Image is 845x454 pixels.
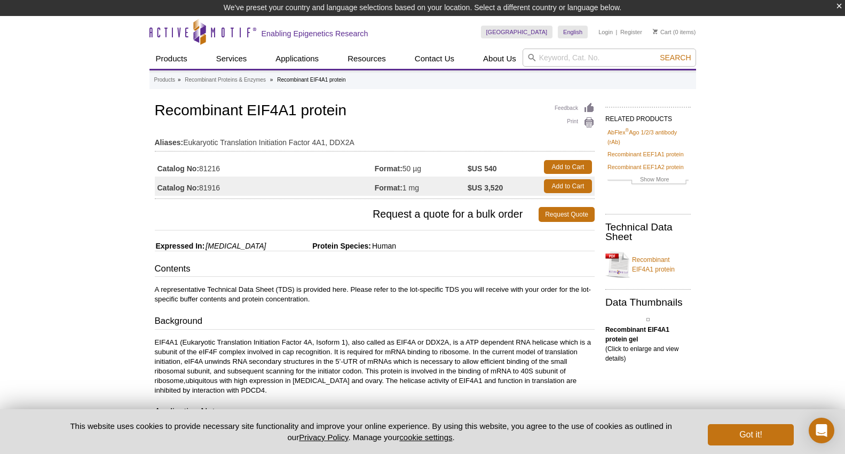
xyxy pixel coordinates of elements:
td: 50 µg [375,157,468,177]
h2: Enabling Epigenetics Research [262,29,368,38]
a: Products [154,75,175,85]
li: » [178,77,181,83]
a: About Us [477,49,523,69]
img: Your Cart [653,29,658,34]
a: Services [210,49,254,69]
h3: Application Notes [155,405,595,420]
h1: Recombinant EIF4A1 protein [155,102,595,121]
button: Search [657,53,694,62]
a: Feedback [555,102,595,114]
a: Login [598,28,613,36]
a: AbFlex®Ago 1/2/3 antibody (rAb) [607,128,689,147]
a: Recombinant EIF4A1 protein [605,249,691,281]
p: A representative Technical Data Sheet (TDS) is provided here. Please refer to the lot-specific TD... [155,285,595,304]
strong: Catalog No: [157,164,200,173]
span: Protein Species: [268,242,371,250]
b: Recombinant EIF4A1 protein gel [605,326,669,343]
a: Recombinant EEF1A2 protein [607,162,684,172]
td: 81916 [155,177,375,196]
button: cookie settings [399,433,452,442]
a: Cart [653,28,672,36]
a: Show More [607,174,689,187]
td: 1 mg [375,177,468,196]
li: (0 items) [653,26,696,38]
a: Resources [341,49,392,69]
td: 81216 [155,157,375,177]
li: Recombinant EIF4A1 protein [277,77,345,83]
td: Eukaryotic Translation Initiation Factor 4A1, DDX2A [155,131,595,148]
span: Search [660,53,691,62]
strong: Format: [375,164,402,173]
h3: Contents [155,262,595,277]
a: Request Quote [539,207,595,222]
a: Products [149,49,194,69]
i: [MEDICAL_DATA] [206,242,266,250]
span: Expressed In: [155,242,205,250]
input: Keyword, Cat. No. [523,49,696,67]
strong: Catalog No: [157,183,200,193]
a: Add to Cart [544,160,592,174]
strong: Format: [375,183,402,193]
a: Add to Cart [544,179,592,193]
h2: RELATED PRODUCTS [605,107,691,126]
h2: Technical Data Sheet [605,222,691,242]
sup: ® [626,128,629,133]
p: (Click to enlarge and view details) [605,325,691,363]
div: Open Intercom Messenger [809,418,834,443]
a: Recombinant EEF1A1 protein [607,149,684,159]
strong: $US 540 [468,164,496,173]
span: Request a quote for a bulk order [155,207,539,222]
strong: Aliases: [155,138,184,147]
a: Contact Us [408,49,461,69]
p: This website uses cookies to provide necessary site functionality and improve your online experie... [52,420,691,443]
a: Print [555,117,595,129]
a: Register [620,28,642,36]
a: Recombinant Proteins & Enzymes [185,75,266,85]
li: » [270,77,273,83]
a: [GEOGRAPHIC_DATA] [481,26,553,38]
h2: Data Thumbnails [605,298,691,307]
span: Human [371,242,396,250]
a: English [558,26,588,38]
a: Applications [269,49,325,69]
li: | [616,26,618,38]
p: EIF4A1 (Eukaryotic Translation Initiation Factor 4A, Isoform 1), also called as EIF4A or DDX2A, i... [155,338,595,395]
h3: Background [155,315,595,330]
button: Got it! [708,424,793,445]
a: Privacy Policy [299,433,348,442]
img: Recombinant EIF4A1 protein gel [646,318,650,321]
strong: $US 3,520 [468,183,503,193]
